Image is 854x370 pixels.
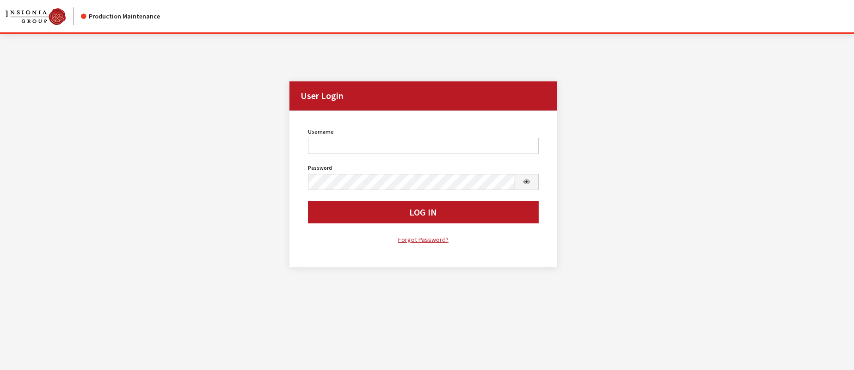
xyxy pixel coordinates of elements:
[515,174,539,190] button: Show Password
[289,81,557,111] h2: User Login
[6,7,81,25] a: Insignia Group logo
[308,164,332,172] label: Password
[6,8,66,25] img: Catalog Maintenance
[308,128,334,136] label: Username
[308,234,538,245] a: Forgot Password?
[308,201,538,223] button: Log In
[81,12,160,21] div: Production Maintenance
